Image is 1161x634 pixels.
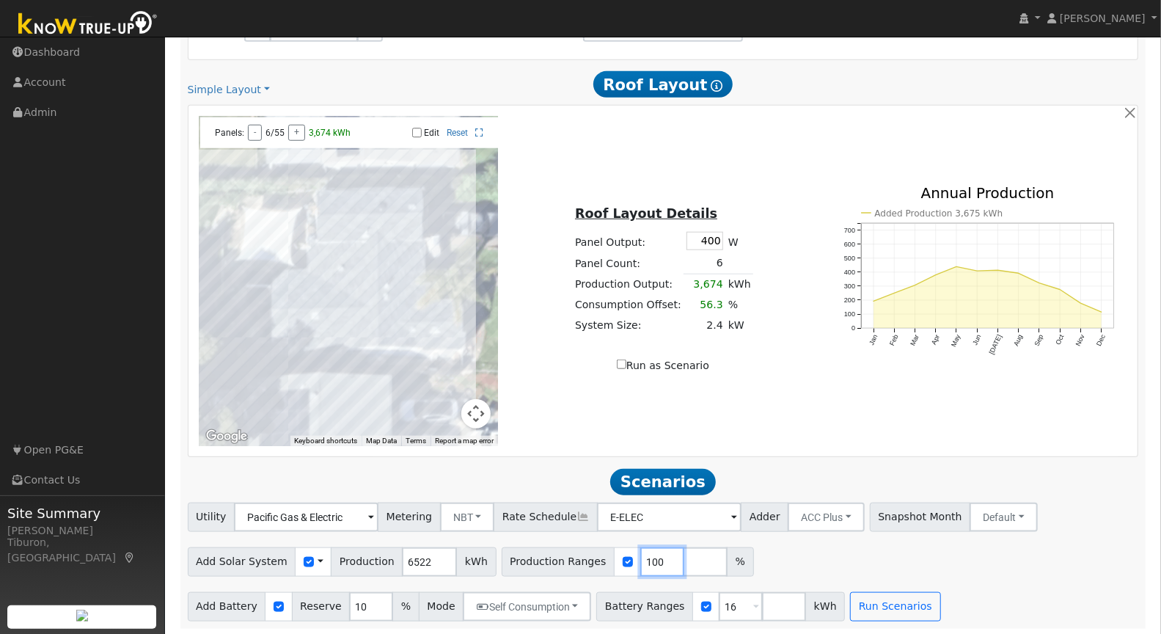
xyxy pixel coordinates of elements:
img: Know True-Up [11,8,165,41]
span: Rate Schedule [494,503,598,532]
td: System Size: [573,316,684,336]
text: [DATE] [988,333,1003,355]
a: Report a map error [435,437,494,445]
text: Added Production 3,675 kWh [875,208,1003,218]
td: W [725,229,753,252]
circle: onclick="" [873,300,876,303]
text: Aug [1013,333,1025,347]
circle: onclick="" [1039,282,1041,285]
circle: onclick="" [893,292,896,295]
circle: onclick="" [1059,288,1062,291]
text: 0 [851,324,855,332]
circle: onclick="" [956,266,959,269]
span: Battery Ranges [596,592,693,622]
button: + [288,125,305,141]
label: Edit [424,128,439,138]
img: Google [202,427,251,446]
text: Nov [1075,333,1087,347]
text: 600 [844,241,855,248]
a: Simple Layout [188,82,270,98]
input: Select a Rate Schedule [597,503,741,532]
circle: onclick="" [1080,302,1083,305]
button: - [248,125,262,141]
text: Feb [888,333,900,346]
circle: onclick="" [997,269,1000,272]
span: Scenarios [610,469,715,495]
circle: onclick="" [914,284,917,287]
i: Show Help [711,80,723,92]
a: Open this area in Google Maps (opens a new window) [202,427,251,446]
text: 300 [844,283,855,290]
button: Map Data [366,436,397,446]
circle: onclick="" [1017,272,1020,274]
button: Keyboard shortcuts [294,436,357,446]
td: 3,674 [684,274,725,295]
td: Panel Output: [573,229,684,252]
img: retrieve [76,610,88,622]
td: kWh [725,274,753,295]
span: Add Solar System [188,547,296,577]
span: Add Battery [188,592,266,622]
span: 6/55 [265,128,285,138]
td: Production Output: [573,274,684,295]
text: 500 [844,255,855,262]
u: Roof Layout Details [575,206,717,221]
span: Panels: [215,128,244,138]
circle: onclick="" [976,269,979,272]
span: Site Summary [7,503,157,523]
label: Run as Scenario [617,358,709,374]
td: 56.3 [684,295,725,316]
input: Select a Utility [234,503,378,532]
a: Terms [406,437,426,445]
td: 2.4 [684,316,725,336]
button: Default [970,503,1038,532]
span: Reserve [292,592,351,622]
text: 100 [844,310,855,318]
text: Jan [868,333,879,346]
span: Metering [378,503,441,532]
button: Run Scenarios [850,592,940,622]
text: Dec [1096,333,1107,347]
span: Production [331,547,403,577]
button: ACC Plus [788,503,865,532]
a: Reset [447,128,468,138]
span: kWh [456,547,496,577]
span: Snapshot Month [870,503,971,532]
td: % [725,295,753,316]
a: Full Screen [475,128,483,138]
span: kWh [805,592,845,622]
text: 200 [844,296,855,304]
td: 6 [684,252,725,274]
text: Sep [1033,333,1045,347]
text: Annual Production [921,184,1055,202]
text: May [951,333,962,348]
button: Map camera controls [461,399,491,429]
div: Tiburon, [GEOGRAPHIC_DATA] [7,535,157,566]
input: Run as Scenario [617,360,626,369]
td: Panel Count: [573,252,684,274]
text: Jun [972,333,983,346]
circle: onclick="" [1100,310,1103,313]
text: 700 [844,226,855,233]
span: Roof Layout [593,71,733,98]
span: [PERSON_NAME] [1060,12,1146,24]
button: NBT [440,503,495,532]
text: Mar [909,333,921,346]
span: Mode [419,592,464,622]
circle: onclick="" [934,274,937,277]
span: % [727,547,753,577]
text: Oct [1055,333,1066,346]
span: % [392,592,419,622]
span: Adder [741,503,788,532]
td: kW [725,316,753,336]
td: Consumption Offset: [573,295,684,316]
span: 3,674 kWh [309,128,351,138]
text: Apr [931,333,942,346]
span: Utility [188,503,235,532]
text: 400 [844,269,855,276]
div: [PERSON_NAME] [7,523,157,539]
button: Self Consumption [463,592,591,622]
a: Map [123,552,136,564]
span: Production Ranges [502,547,615,577]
